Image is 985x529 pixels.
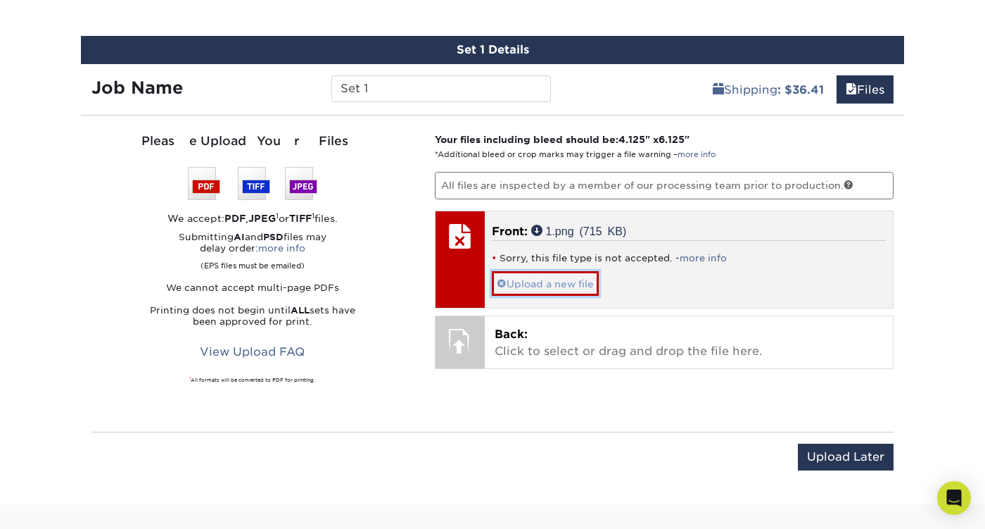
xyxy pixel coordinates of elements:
[846,83,857,97] span: files
[91,282,414,294] p: We cannot accept multi-page PDFs
[189,376,191,380] sup: 1
[777,83,824,97] b: : $36.41
[276,211,279,220] sup: 1
[234,232,245,242] strong: AI
[191,339,314,366] a: View Upload FAQ
[492,225,528,238] span: Front:
[91,232,414,271] p: Submitting and files may delay order:
[291,305,310,316] strong: ALL
[91,132,414,151] div: Please Upload Your Files
[331,75,550,102] input: Enter a job name
[224,213,246,224] strong: PDF
[495,326,884,360] p: Click to select or drag and drop the file here.
[659,134,685,145] span: 6.125
[495,328,528,341] span: Back:
[435,150,716,159] small: *Additional bleed or crop marks may trigger a file warning –
[91,211,414,225] div: We accept: , or files.
[188,167,317,200] img: We accept: PSD, TIFF, or JPEG (JPG)
[263,232,284,242] strong: PSD
[91,305,414,328] p: Printing does not begin until sets have been approved for print.
[81,36,904,64] div: Set 1 Details
[91,77,183,98] strong: Job Name
[618,134,645,145] span: 4.125
[713,83,724,97] span: shipping
[680,253,727,263] a: more info
[678,150,716,159] a: more info
[837,75,894,104] a: Files
[248,213,276,224] strong: JPEG
[937,481,971,515] div: Open Intercom Messenger
[704,75,833,104] a: Shipping: $36.41
[492,252,887,264] li: Sorry, this file type is not accepted. -
[492,271,599,296] a: Upload a new file
[201,254,305,271] small: (EPS files must be emailed)
[312,211,314,220] sup: 1
[289,213,312,224] strong: TIFF
[435,172,894,199] p: All files are inspected by a member of our processing team prior to production.
[798,444,894,471] input: Upload Later
[531,225,627,236] a: 1.png (715 KB)
[435,134,689,145] strong: Your files including bleed should be: " x "
[258,243,305,254] a: more info
[91,377,414,384] div: All formats will be converted to PDF for printing.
